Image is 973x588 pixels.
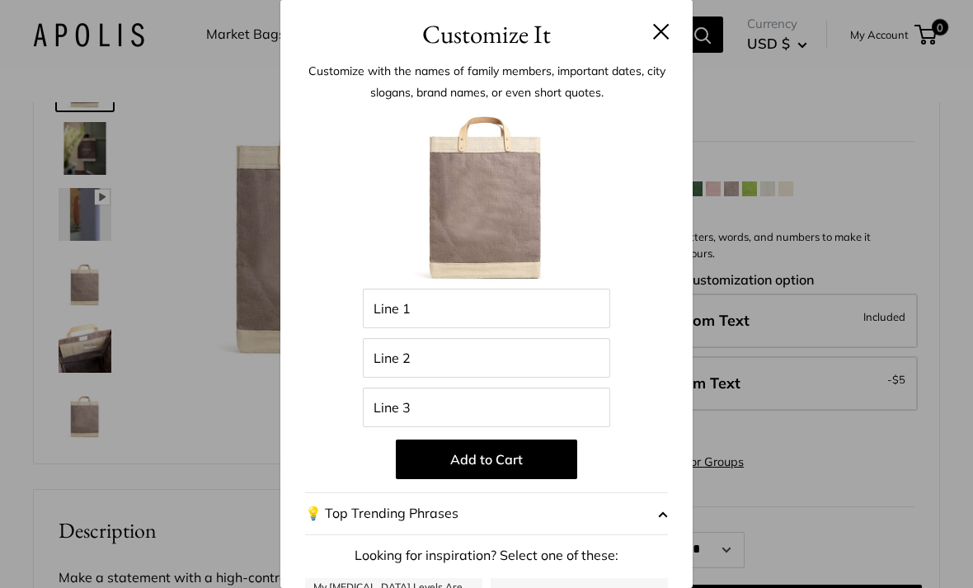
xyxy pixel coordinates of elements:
button: 💡 Top Trending Phrases [305,492,668,535]
p: Looking for inspiration? Select one of these: [305,543,668,568]
img: tauoe-003-Customizer.jpg [396,107,577,289]
button: Add to Cart [396,440,577,479]
h3: Customize It [305,15,668,54]
p: Customize with the names of family members, important dates, city slogans, brand names, or even s... [305,60,668,103]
